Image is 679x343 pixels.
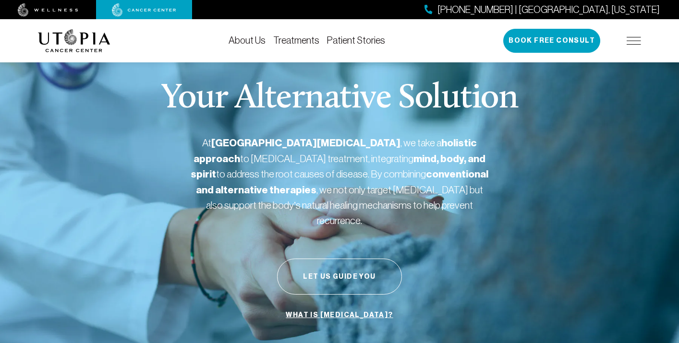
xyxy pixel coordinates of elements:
p: At , we take a to [MEDICAL_DATA] treatment, integrating to address the root causes of disease. By... [191,135,488,228]
a: About Us [229,35,266,46]
p: Your Alternative Solution [161,82,518,116]
img: cancer center [112,3,176,17]
a: [PHONE_NUMBER] | [GEOGRAPHIC_DATA], [US_STATE] [424,3,660,17]
button: Let Us Guide You [277,259,402,295]
span: [PHONE_NUMBER] | [GEOGRAPHIC_DATA], [US_STATE] [437,3,660,17]
strong: conventional and alternative therapies [196,168,488,196]
strong: holistic approach [194,137,477,165]
strong: [GEOGRAPHIC_DATA][MEDICAL_DATA] [211,137,400,149]
button: Book Free Consult [503,29,600,53]
a: What is [MEDICAL_DATA]? [283,306,395,324]
img: logo [38,29,110,52]
a: Treatments [273,35,319,46]
img: icon-hamburger [627,37,641,45]
img: wellness [18,3,78,17]
a: Patient Stories [327,35,385,46]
